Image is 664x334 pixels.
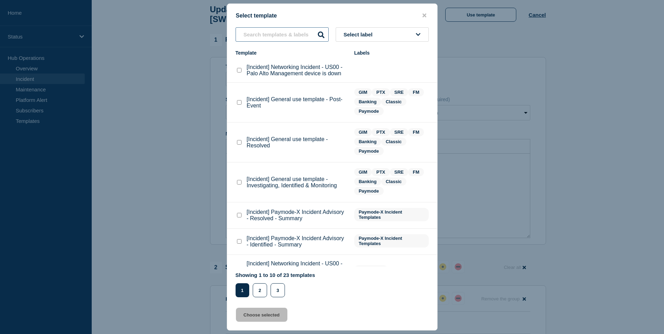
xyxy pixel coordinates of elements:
span: Paymode [354,147,384,155]
div: Labels [354,50,429,56]
span: SRE [390,128,408,136]
span: Banking [354,138,381,146]
span: Networking [354,265,388,273]
span: GIM [354,128,372,136]
button: Choose selected [236,308,287,322]
p: [Incident] Networking Incident - US00 - Palo Alto Management device is down [247,64,347,77]
span: FM [408,168,424,176]
p: [Incident] General use template - Post-Event [247,96,347,109]
span: Paymode [354,107,384,115]
input: [Incident] Paymode-X Incident Advisory - Identified - Summary checkbox [237,239,242,244]
span: Paymode [354,187,384,195]
span: FM [408,88,424,96]
button: close button [420,12,428,19]
span: Classic [381,178,406,186]
span: Paymode-X Incident Templates [354,208,429,221]
span: GIM [354,168,372,176]
span: Banking [354,98,381,106]
div: Select template [227,12,437,19]
span: GIM [354,88,372,96]
span: Banking [354,178,381,186]
button: 1 [236,283,249,297]
span: FM [408,128,424,136]
span: PTX [372,128,390,136]
input: [Incident] General use template - Post-Event checkbox [237,100,242,105]
p: [Incident] Paymode-X Incident Advisory - Resolved - Summary [247,209,347,222]
span: PTX [372,88,390,96]
button: Select label [336,27,429,42]
span: Classic [381,98,406,106]
input: [Incident] General use template - Investigating, Identified & Monitoring checkbox [237,180,242,185]
input: [Incident] Paymode-X Incident Advisory - Resolved - Summary checkbox [237,213,242,217]
p: Showing 1 to 10 of 23 templates [236,272,315,278]
p: [Incident] General use template - Resolved [247,136,347,149]
input: Search templates & labels [236,27,329,42]
span: SRE [390,88,408,96]
span: Select label [344,32,376,37]
button: 3 [271,283,285,297]
button: 2 [253,283,267,297]
input: [Incident] General use template - Resolved checkbox [237,140,242,145]
span: SRE [390,168,408,176]
span: Classic [381,138,406,146]
span: Paymode-X Incident Templates [354,234,429,248]
input: [Incident] Networking Incident - US00 - Palo Alto Management device is down checkbox [237,68,242,72]
p: [Incident] General use template - Investigating, Identified & Monitoring [247,176,347,189]
p: [Incident] Networking Incident - US00 - Failing over Primary VPN device to Secondary VPN device [247,260,347,279]
div: Template [236,50,347,56]
span: PTX [372,168,390,176]
p: [Incident] Paymode-X Incident Advisory - Identified - Summary [247,235,347,248]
